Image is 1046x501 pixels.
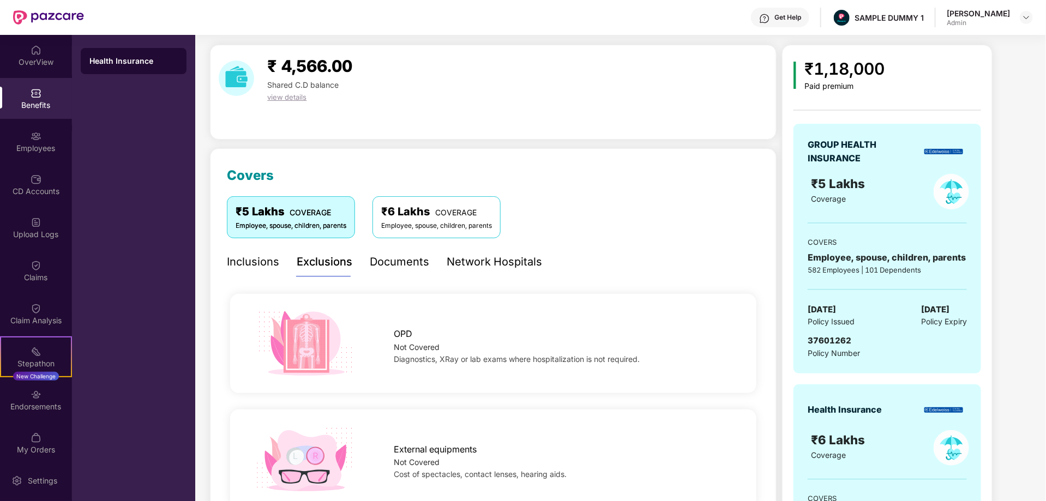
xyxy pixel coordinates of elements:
span: External equipments [394,443,477,456]
img: svg+xml;base64,PHN2ZyBpZD0iU2V0dGluZy0yMHgyMCIgeG1sbnM9Imh0dHA6Ly93d3cudzMub3JnLzIwMDAvc3ZnIiB3aW... [11,475,22,486]
img: download [219,61,254,96]
span: OPD [394,327,412,341]
span: ₹6 Lakhs [811,432,869,447]
img: svg+xml;base64,PHN2ZyBpZD0iQmVuZWZpdHMiIHhtbG5zPSJodHRwOi8vd3d3LnczLm9yZy8yMDAwL3N2ZyIgd2lkdGg9Ij... [31,88,41,99]
div: Health Insurance [808,403,882,417]
span: Cost of spectacles, contact lenses, hearing aids. [394,469,567,479]
div: COVERS [808,237,967,248]
div: Admin [947,19,1010,27]
img: icon [793,62,796,89]
div: Inclusions [227,253,279,270]
div: Employee, spouse, children, parents [381,221,492,231]
img: policyIcon [934,174,969,209]
span: Covers [227,167,274,183]
div: SAMPLE DUMMY 1 [855,13,924,23]
span: ₹5 Lakhs [811,176,869,191]
div: Paid premium [805,82,885,91]
img: policyIcon [934,430,969,466]
span: Shared C.D balance [267,80,339,89]
div: Employee, spouse, children, parents [236,221,346,231]
img: icon [254,423,357,495]
span: Diagnostics, XRay or lab exams where hospitalization is not required. [394,354,640,364]
div: Network Hospitals [447,253,542,270]
div: ₹6 Lakhs [381,203,492,220]
div: 582 Employees | 101 Dependents [808,264,967,275]
div: [PERSON_NAME] [947,8,1010,19]
img: svg+xml;base64,PHN2ZyBpZD0iRHJvcGRvd24tMzJ4MzIiIHhtbG5zPSJodHRwOi8vd3d3LnczLm9yZy8yMDAwL3N2ZyIgd2... [1022,13,1031,22]
span: Policy Number [808,348,860,358]
div: Not Covered [394,341,733,353]
img: svg+xml;base64,PHN2ZyBpZD0iTXlfT3JkZXJzIiBkYXRhLW5hbWU9Ik15IE9yZGVycyIgeG1sbnM9Imh0dHA6Ly93d3cudz... [31,432,41,443]
div: Exclusions [297,253,352,270]
span: Policy Issued [808,316,855,328]
img: svg+xml;base64,PHN2ZyBpZD0iQ2xhaW0iIHhtbG5zPSJodHRwOi8vd3d3LnczLm9yZy8yMDAwL3N2ZyIgd2lkdGg9IjIwIi... [31,303,41,314]
img: insurerLogo [924,149,963,155]
div: GROUP HEALTH INSURANCE [808,138,903,165]
img: New Pazcare Logo [13,10,84,25]
div: ₹1,18,000 [805,56,885,82]
span: 37601262 [808,335,851,346]
img: svg+xml;base64,PHN2ZyBpZD0iQ0RfQWNjb3VudHMiIGRhdGEtbmFtZT0iQ0QgQWNjb3VudHMiIHhtbG5zPSJodHRwOi8vd3... [31,174,41,185]
div: Stepathon [1,358,71,369]
span: COVERAGE [435,208,477,217]
img: svg+xml;base64,PHN2ZyBpZD0iRW5kb3JzZW1lbnRzIiB4bWxucz0iaHR0cDovL3d3dy53My5vcmcvMjAwMC9zdmciIHdpZH... [31,389,41,400]
img: insurerLogo [924,407,963,413]
span: [DATE] [921,303,949,316]
img: svg+xml;base64,PHN2ZyBpZD0iRW1wbG95ZWVzIiB4bWxucz0iaHR0cDovL3d3dy53My5vcmcvMjAwMC9zdmciIHdpZHRoPS... [31,131,41,142]
img: svg+xml;base64,PHN2ZyBpZD0iQ2xhaW0iIHhtbG5zPSJodHRwOi8vd3d3LnczLm9yZy8yMDAwL3N2ZyIgd2lkdGg9IjIwIi... [31,260,41,271]
span: ₹ 4,566.00 [267,56,352,76]
span: Coverage [811,194,846,203]
img: icon [254,307,357,379]
img: svg+xml;base64,PHN2ZyBpZD0iVXBsb2FkX0xvZ3MiIGRhdGEtbmFtZT0iVXBsb2FkIExvZ3MiIHhtbG5zPSJodHRwOi8vd3... [31,217,41,228]
span: view details [267,93,306,101]
div: Settings [25,475,61,486]
span: Coverage [811,450,846,460]
div: New Challenge [13,372,59,381]
img: svg+xml;base64,PHN2ZyBpZD0iSG9tZSIgeG1sbnM9Imh0dHA6Ly93d3cudzMub3JnLzIwMDAvc3ZnIiB3aWR0aD0iMjAiIG... [31,45,41,56]
div: Documents [370,253,429,270]
div: ₹5 Lakhs [236,203,346,220]
img: Pazcare_Alternative_logo-01-01.png [834,10,850,26]
img: svg+xml;base64,PHN2ZyB4bWxucz0iaHR0cDovL3d3dy53My5vcmcvMjAwMC9zdmciIHdpZHRoPSIyMSIgaGVpZ2h0PSIyMC... [31,346,41,357]
img: svg+xml;base64,PHN2ZyBpZD0iSGVscC0zMngzMiIgeG1sbnM9Imh0dHA6Ly93d3cudzMub3JnLzIwMDAvc3ZnIiB3aWR0aD... [759,13,770,24]
span: [DATE] [808,303,836,316]
div: Not Covered [394,456,733,468]
div: Get Help [774,13,801,22]
span: COVERAGE [290,208,331,217]
div: Health Insurance [89,56,178,67]
span: Policy Expiry [921,316,967,328]
div: Employee, spouse, children, parents [808,251,967,264]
